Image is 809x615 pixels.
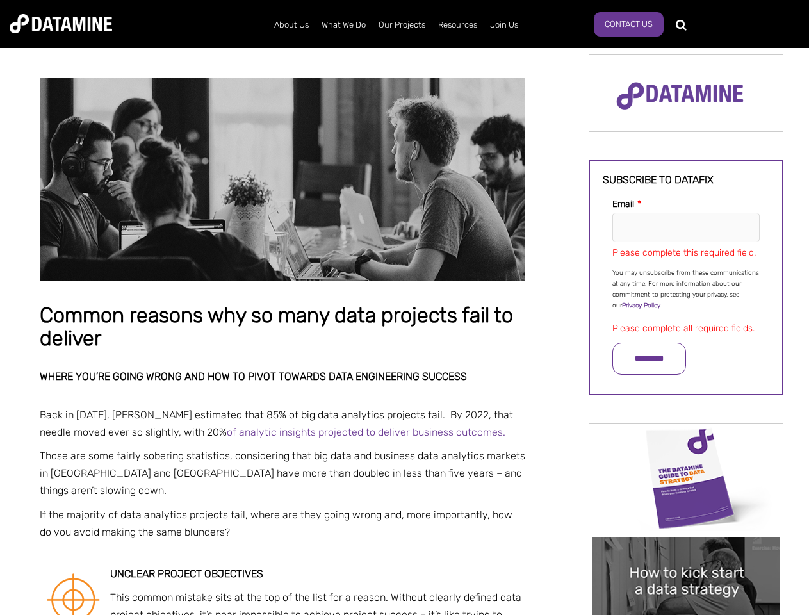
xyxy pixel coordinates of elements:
[612,323,755,334] label: Please complete all required fields.
[315,8,372,42] a: What We Do
[227,426,505,438] a: of analytic insights projected to deliver business outcomes.
[40,304,525,350] h1: Common reasons why so many data projects fail to deliver
[612,247,756,258] label: Please complete this required field.
[40,78,525,281] img: Common reasons why so many data projects fail to deliver
[608,74,752,119] img: Datamine Logo No Strapline - Purple
[40,506,525,541] p: If the majority of data analytics projects fail, where are they going wrong and, more importantly...
[110,568,263,580] strong: Unclear project objectives
[40,406,525,441] p: Back in [DATE], [PERSON_NAME] estimated that 85% of big data analytics projects fail. By 2022, th...
[612,268,760,311] p: You may unsubscribe from these communications at any time. For more information about our commitm...
[432,8,484,42] a: Resources
[484,8,525,42] a: Join Us
[10,14,112,33] img: Datamine
[612,199,634,209] span: Email
[268,8,315,42] a: About Us
[603,174,769,186] h3: Subscribe to datafix
[592,425,780,531] img: Data Strategy Cover thumbnail
[622,302,660,309] a: Privacy Policy
[40,371,525,382] h2: Where you’re going wrong and how to pivot towards data engineering success
[40,447,525,500] p: Those are some fairly sobering statistics, considering that big data and business data analytics ...
[372,8,432,42] a: Our Projects
[594,12,664,37] a: Contact Us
